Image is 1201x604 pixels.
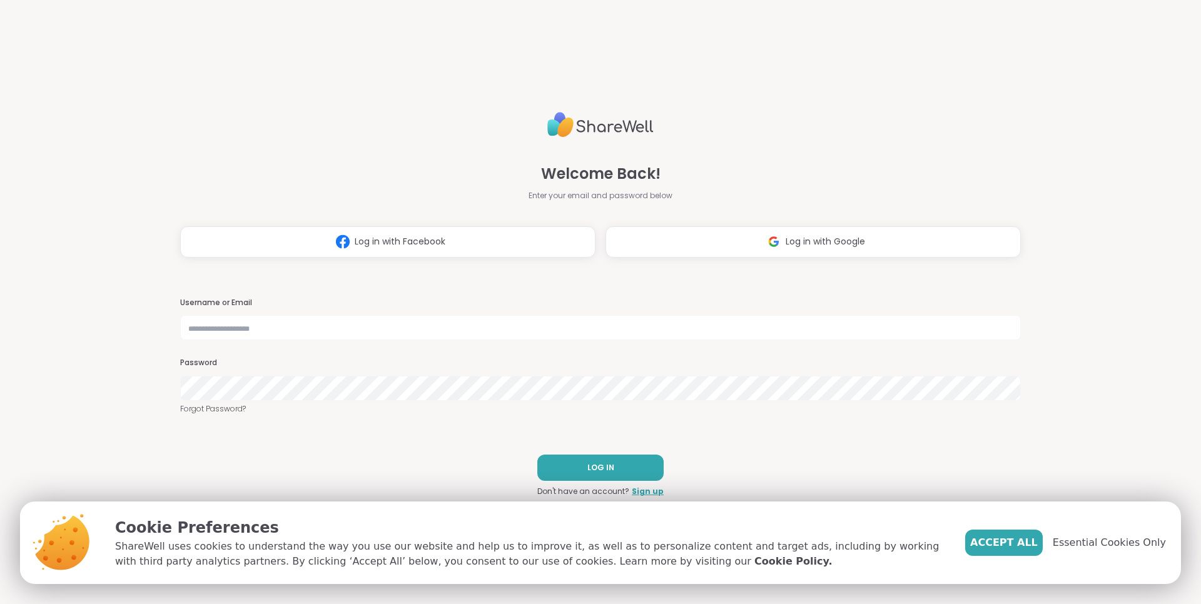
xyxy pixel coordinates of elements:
[606,226,1021,258] button: Log in with Google
[115,516,945,539] p: Cookie Preferences
[547,107,654,143] img: ShareWell Logo
[180,403,1021,415] a: Forgot Password?
[355,235,445,248] span: Log in with Facebook
[541,163,661,185] span: Welcome Back!
[180,298,1021,308] h3: Username or Email
[529,190,672,201] span: Enter your email and password below
[1053,535,1166,550] span: Essential Cookies Only
[970,535,1038,550] span: Accept All
[537,486,629,497] span: Don't have an account?
[587,462,614,473] span: LOG IN
[115,539,945,569] p: ShareWell uses cookies to understand the way you use our website and help us to improve it, as we...
[786,235,865,248] span: Log in with Google
[537,455,664,481] button: LOG IN
[965,530,1043,556] button: Accept All
[632,486,664,497] a: Sign up
[331,230,355,253] img: ShareWell Logomark
[180,358,1021,368] h3: Password
[180,226,595,258] button: Log in with Facebook
[762,230,786,253] img: ShareWell Logomark
[754,554,832,569] a: Cookie Policy.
